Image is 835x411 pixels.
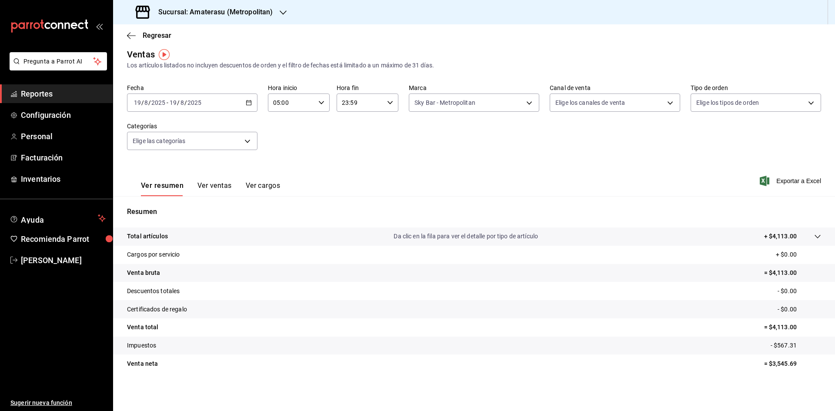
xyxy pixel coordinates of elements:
span: Elige las categorías [133,137,186,145]
p: Impuestos [127,341,156,350]
button: Ver cargos [246,181,281,196]
img: Tooltip marker [159,49,170,60]
p: Descuentos totales [127,287,180,296]
span: Sky Bar - Metropolitan [414,98,475,107]
button: Regresar [127,31,171,40]
span: / [184,99,187,106]
p: - $0.00 [778,305,821,314]
input: ---- [151,99,166,106]
button: Pregunta a Parrot AI [10,52,107,70]
p: - $0.00 [778,287,821,296]
p: Certificados de regalo [127,305,187,314]
p: Total artículos [127,232,168,241]
span: Pregunta a Parrot AI [23,57,94,66]
label: Hora inicio [268,85,330,91]
span: / [177,99,180,106]
span: Sugerir nueva función [10,398,106,408]
p: + $0.00 [776,250,821,259]
span: Recomienda Parrot [21,233,106,245]
button: open_drawer_menu [96,23,103,30]
button: Ver ventas [197,181,232,196]
div: Los artículos listados no incluyen descuentos de orden y el filtro de fechas está limitado a un m... [127,61,821,70]
span: Reportes [21,88,106,100]
h3: Sucursal: Amaterasu (Metropolitan) [151,7,273,17]
label: Fecha [127,85,257,91]
span: - [167,99,168,106]
p: = $3,545.69 [764,359,821,368]
div: Ventas [127,48,155,61]
div: navigation tabs [141,181,280,196]
span: / [148,99,151,106]
p: Cargos por servicio [127,250,180,259]
span: [PERSON_NAME] [21,254,106,266]
span: Inventarios [21,173,106,185]
span: Facturación [21,152,106,164]
input: -- [134,99,141,106]
p: Venta total [127,323,158,332]
label: Marca [409,85,539,91]
p: Resumen [127,207,821,217]
span: / [141,99,144,106]
span: Elige los tipos de orden [696,98,759,107]
label: Canal de venta [550,85,680,91]
p: Venta bruta [127,268,160,277]
p: - $567.31 [771,341,821,350]
input: -- [169,99,177,106]
input: ---- [187,99,202,106]
a: Pregunta a Parrot AI [6,63,107,72]
span: Ayuda [21,213,94,224]
label: Hora fin [337,85,398,91]
p: + $4,113.00 [764,232,797,241]
span: Elige los canales de venta [555,98,625,107]
span: Personal [21,130,106,142]
button: Ver resumen [141,181,184,196]
button: Exportar a Excel [762,176,821,186]
p: Venta neta [127,359,158,368]
p: = $4,113.00 [764,268,821,277]
p: Da clic en la fila para ver el detalle por tipo de artículo [394,232,538,241]
label: Tipo de orden [691,85,821,91]
input: -- [180,99,184,106]
input: -- [144,99,148,106]
p: = $4,113.00 [764,323,821,332]
span: Regresar [143,31,171,40]
label: Categorías [127,123,257,129]
span: Configuración [21,109,106,121]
